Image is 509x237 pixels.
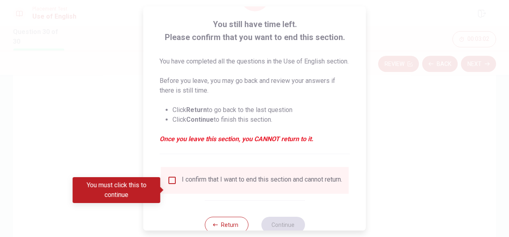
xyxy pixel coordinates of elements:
[186,116,214,123] strong: Continue
[182,176,342,185] div: I confirm that I want to end this section and cannot return.
[160,76,350,95] p: Before you leave, you may go back and review your answers if there is still time.
[167,176,177,185] span: You must click this to continue
[160,134,350,144] em: Once you leave this section, you CANNOT return to it.
[261,217,305,233] button: Continue
[73,177,160,203] div: You must click this to continue
[160,57,350,66] p: You have completed all the questions in the Use of English section.
[186,106,207,114] strong: Return
[172,115,350,125] li: Click to finish this section.
[160,18,350,44] span: You still have time left. Please confirm that you want to end this section.
[172,105,350,115] li: Click to go back to the last question
[204,217,248,233] button: Return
